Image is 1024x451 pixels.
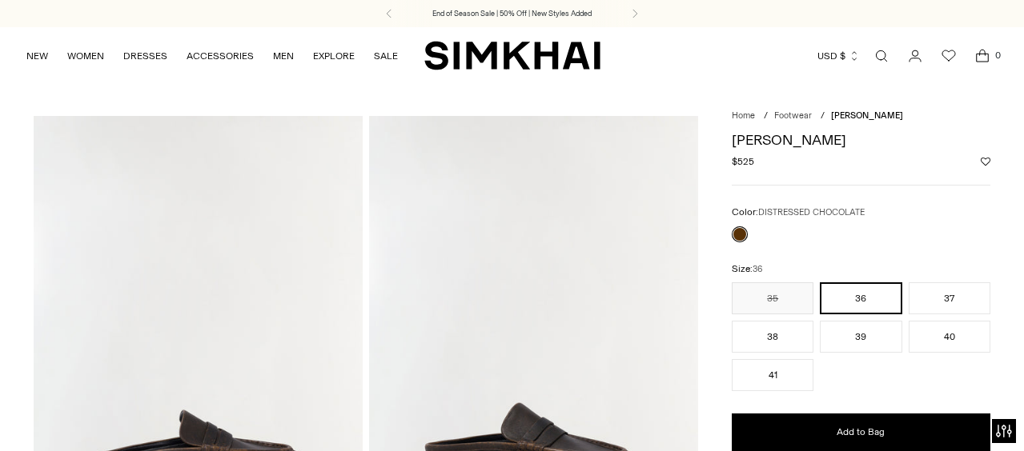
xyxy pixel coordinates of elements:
[424,40,600,71] a: SIMKHAI
[821,110,825,123] div: /
[374,38,398,74] a: SALE
[26,38,48,74] a: NEW
[990,48,1005,62] span: 0
[966,40,998,72] a: Open cart modal
[732,133,990,147] h1: [PERSON_NAME]
[909,282,990,314] button: 37
[273,38,294,74] a: MEN
[774,110,812,121] a: Footwear
[67,38,104,74] a: WOMEN
[432,8,592,19] a: End of Season Sale | 50% Off | New Styles Added
[899,40,931,72] a: Go to the account page
[123,38,167,74] a: DRESSES
[831,110,903,121] span: [PERSON_NAME]
[837,425,885,439] span: Add to Bag
[187,38,254,74] a: ACCESSORIES
[817,38,860,74] button: USD $
[753,264,762,274] span: 36
[909,321,990,353] button: 40
[820,321,902,353] button: 39
[820,282,902,314] button: 36
[732,282,813,314] button: 35
[944,376,1008,435] iframe: Gorgias live chat messenger
[758,207,865,218] span: DISTRESSED CHOCOLATE
[933,40,965,72] a: Wishlist
[732,110,990,123] nav: breadcrumbs
[732,154,754,169] span: $525
[865,40,898,72] a: Open search modal
[732,359,813,391] button: 41
[13,390,161,438] iframe: Sign Up via Text for Offers
[764,110,768,123] div: /
[732,261,762,277] label: Size:
[732,321,813,353] button: 38
[732,110,755,121] a: Home
[732,205,865,220] label: Color:
[981,157,990,166] button: Add to Wishlist
[313,38,355,74] a: EXPLORE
